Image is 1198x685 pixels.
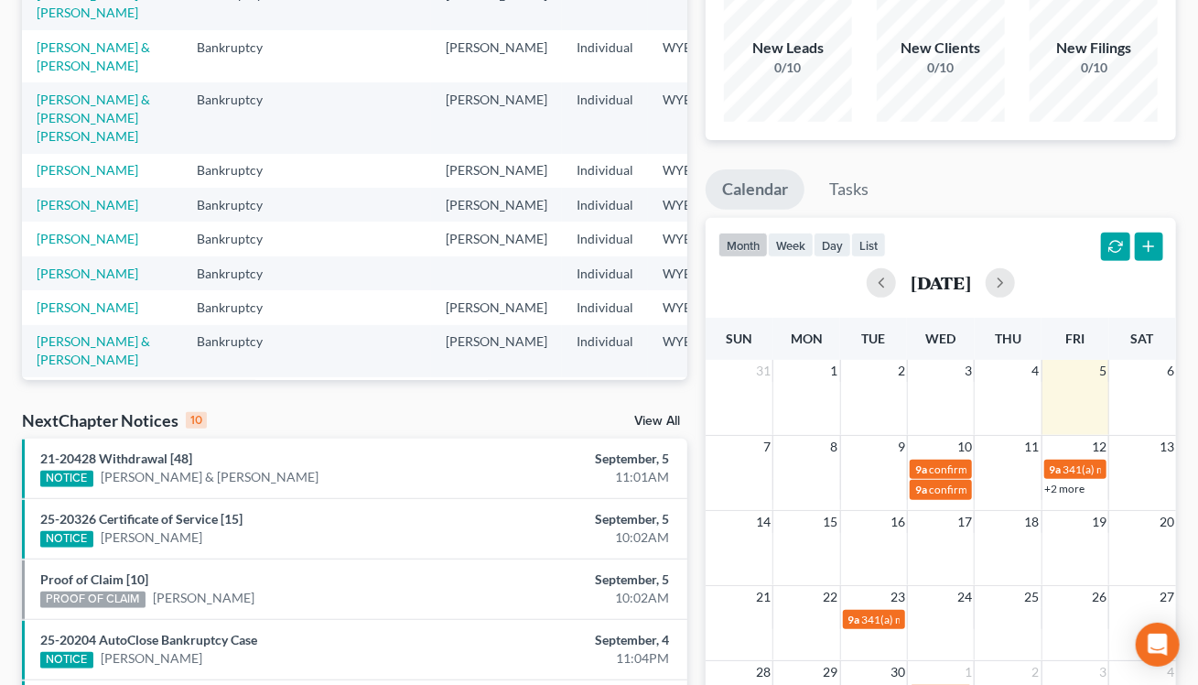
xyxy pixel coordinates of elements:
a: [PERSON_NAME] [37,266,138,281]
span: 14 [754,511,772,533]
div: 10 [186,412,207,429]
td: Bankruptcy [182,154,297,188]
span: 12 [1090,436,1108,458]
span: 24 [955,586,974,608]
span: Wed [926,331,956,346]
span: 6 [1165,360,1176,382]
span: 341(a) meeting for [PERSON_NAME] [862,613,1039,626]
td: Bankruptcy [182,377,297,429]
span: Sat [1131,331,1154,346]
span: 15 [822,511,840,533]
span: 22 [822,586,840,608]
div: NextChapter Notices [22,409,207,431]
span: 25 [1023,586,1042,608]
div: New Clients [877,38,1005,59]
a: [PERSON_NAME] & [PERSON_NAME] [101,468,318,486]
span: 5 [1097,360,1108,382]
span: 23 [889,586,907,608]
span: 30 [889,661,907,683]
a: [PERSON_NAME] [37,231,138,246]
td: Individual [562,154,648,188]
div: PROOF OF CLAIM [40,592,146,608]
span: 7 [761,436,772,458]
div: September, 5 [472,571,670,589]
span: 29 [822,661,840,683]
span: 9a [848,613,860,626]
td: Bankruptcy [182,30,297,82]
span: 20 [1158,511,1176,533]
td: Individual [562,325,648,377]
td: WYB [648,256,738,290]
td: Individual [562,82,648,153]
div: September, 4 [472,631,670,649]
span: 26 [1090,586,1108,608]
span: 19 [1090,511,1108,533]
h2: [DATE] [911,273,971,292]
div: September, 5 [472,510,670,528]
span: 4 [1165,661,1176,683]
a: [PERSON_NAME] & [PERSON_NAME] [PERSON_NAME] [37,92,150,144]
td: [PERSON_NAME] [431,30,562,82]
td: [PERSON_NAME] [431,290,562,324]
span: 11 [1023,436,1042,458]
td: Bankruptcy [182,290,297,324]
td: [PERSON_NAME] [431,154,562,188]
a: [PERSON_NAME] [37,162,138,178]
div: 0/10 [724,59,852,77]
span: 18 [1023,511,1042,533]
a: 25-20326 Certificate of Service [15] [40,511,243,527]
span: 28 [754,661,772,683]
div: 11:01AM [472,468,670,486]
button: day [814,233,851,257]
td: Individual [562,290,648,324]
div: NOTICE [40,652,93,669]
span: 3 [1097,661,1108,683]
span: Sun [726,331,752,346]
button: list [851,233,886,257]
div: 11:04PM [472,649,670,668]
td: WYB [648,377,738,429]
a: Calendar [706,169,804,210]
div: New Leads [724,38,852,59]
a: [PERSON_NAME] [101,649,202,668]
span: Mon [791,331,823,346]
td: WYB [648,188,738,222]
span: 17 [955,511,974,533]
td: Bankruptcy [182,82,297,153]
td: WYB [648,30,738,82]
a: Proof of Claim [10] [40,571,148,587]
span: Thu [995,331,1021,346]
td: WYB [648,222,738,256]
a: 21-20428 Withdrawal [48] [40,451,192,466]
span: 13 [1158,436,1176,458]
span: 1 [829,360,840,382]
td: Individual [562,377,648,429]
td: [PERSON_NAME] [431,325,562,377]
td: WYB [648,325,738,377]
a: 25-20204 AutoClose Bankruptcy Case [40,632,257,647]
td: WYB [648,290,738,324]
span: 9 [896,436,907,458]
span: 31 [754,360,772,382]
div: NOTICE [40,531,93,548]
button: month [718,233,768,257]
span: confirmation hearing for [PERSON_NAME] [929,462,1135,476]
td: Individual [562,188,648,222]
span: 2 [896,360,907,382]
span: 27 [1158,586,1176,608]
span: 9a [915,483,927,496]
div: 10:02AM [472,589,670,607]
td: Bankruptcy [182,325,297,377]
a: [PERSON_NAME] [37,197,138,212]
td: Individual [562,30,648,82]
div: New Filings [1030,38,1158,59]
a: +2 more [1045,482,1085,495]
div: Open Intercom Messenger [1136,623,1180,667]
span: 16 [889,511,907,533]
button: week [768,233,814,257]
span: 10 [955,436,974,458]
a: [PERSON_NAME] [153,589,254,607]
a: View All [634,415,680,428]
span: 8 [829,436,840,458]
div: 10:02AM [472,528,670,547]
